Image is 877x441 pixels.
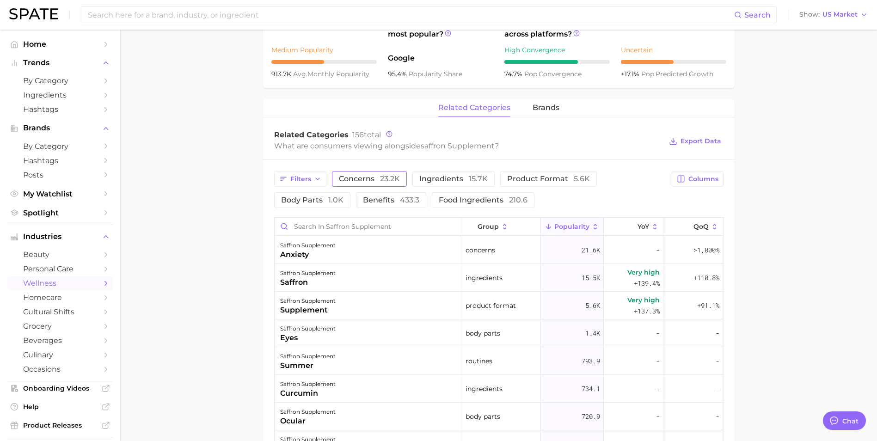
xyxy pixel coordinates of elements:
span: - [716,411,719,422]
div: 5 / 10 [621,60,726,64]
a: Ingredients [7,88,113,102]
span: 95.4% [388,70,409,78]
span: >1,000% [693,245,719,254]
span: predicted growth [641,70,713,78]
div: saffron supplement [280,406,336,417]
button: Industries [7,230,113,244]
button: Export Data [667,135,723,148]
span: Related Categories [274,130,349,139]
span: Very high [627,267,660,278]
input: Search here for a brand, industry, or ingredient [87,7,734,23]
abbr: average [293,70,307,78]
span: body parts [466,411,500,422]
span: Industries [23,233,97,241]
a: Spotlight [7,206,113,220]
span: popularity share [409,70,462,78]
div: saffron supplement [280,379,336,390]
span: - [716,355,719,367]
span: saffron supplement [421,141,495,150]
span: 5.6k [585,300,600,311]
span: - [656,328,660,339]
span: Show [799,12,820,17]
span: 5.6k [574,174,590,183]
span: - [716,383,719,394]
button: saffron supplementsaffroningredients15.5kVery high+139.4%+110.8% [275,264,723,292]
span: Hashtags [23,105,97,114]
div: High Convergence [504,44,610,55]
span: by Category [23,142,97,151]
div: 5 / 10 [271,60,377,64]
a: My Watchlist [7,187,113,201]
div: Medium Popularity [271,44,377,55]
span: +91.1% [697,300,719,311]
span: Columns [688,175,718,183]
span: +17.1% [621,70,641,78]
span: by Category [23,76,97,85]
span: brands [533,104,559,112]
a: beauty [7,247,113,262]
button: Popularity [541,218,604,236]
button: Trends [7,56,113,70]
span: 210.6 [509,196,527,204]
div: summer [280,360,336,371]
a: Onboarding Videos [7,381,113,395]
div: supplement [280,305,336,316]
span: 74.7% [504,70,524,78]
span: product format [466,300,516,311]
span: Trends [23,59,97,67]
a: beverages [7,333,113,348]
span: related categories [438,104,510,112]
button: saffron supplementcurcuminingredients734.1-- [275,375,723,403]
span: My Watchlist [23,190,97,198]
div: saffron supplement [280,351,336,362]
span: 21.6k [582,245,600,256]
a: homecare [7,290,113,305]
span: 720.9 [582,411,600,422]
div: saffron supplement [280,268,336,279]
div: Uncertain [621,44,726,55]
span: - [716,328,719,339]
span: QoQ [693,223,709,230]
div: eyes [280,332,336,343]
span: benefits [363,196,419,204]
button: Filters [274,171,326,187]
span: Home [23,40,97,49]
a: personal care [7,262,113,276]
span: ingredients [419,175,488,183]
a: Product Releases [7,418,113,432]
span: Which platform is most popular? [388,18,493,48]
div: ocular [280,416,336,427]
a: wellness [7,276,113,290]
span: Search [744,11,771,19]
span: personal care [23,264,97,273]
span: cultural shifts [23,307,97,316]
a: Home [7,37,113,51]
span: Posts [23,171,97,179]
button: saffron supplementocularbody parts720.9-- [275,403,723,430]
span: grocery [23,322,97,331]
a: Help [7,400,113,414]
span: concerns [466,245,495,256]
button: group [462,218,541,236]
div: 7 / 10 [504,60,610,64]
span: 913.7k [271,70,293,78]
span: Onboarding Videos [23,384,97,392]
span: - [656,245,660,256]
span: ingredients [466,272,503,283]
span: convergence [524,70,582,78]
div: saffron supplement [280,295,336,306]
span: YoY [638,223,649,230]
button: saffron supplementeyesbody parts1.4k-- [275,319,723,347]
span: ingredients [466,383,503,394]
span: 1.4k [585,328,600,339]
div: anxiety [280,249,336,260]
a: Hashtags [7,153,113,168]
button: saffron supplementanxietyconcerns21.6k->1,000% [275,236,723,264]
span: Popularity [554,223,589,230]
span: beauty [23,250,97,259]
span: 793.9 [582,355,600,367]
span: monthly popularity [293,70,369,78]
span: Product Releases [23,421,97,429]
span: Brands [23,124,97,132]
span: culinary [23,350,97,359]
